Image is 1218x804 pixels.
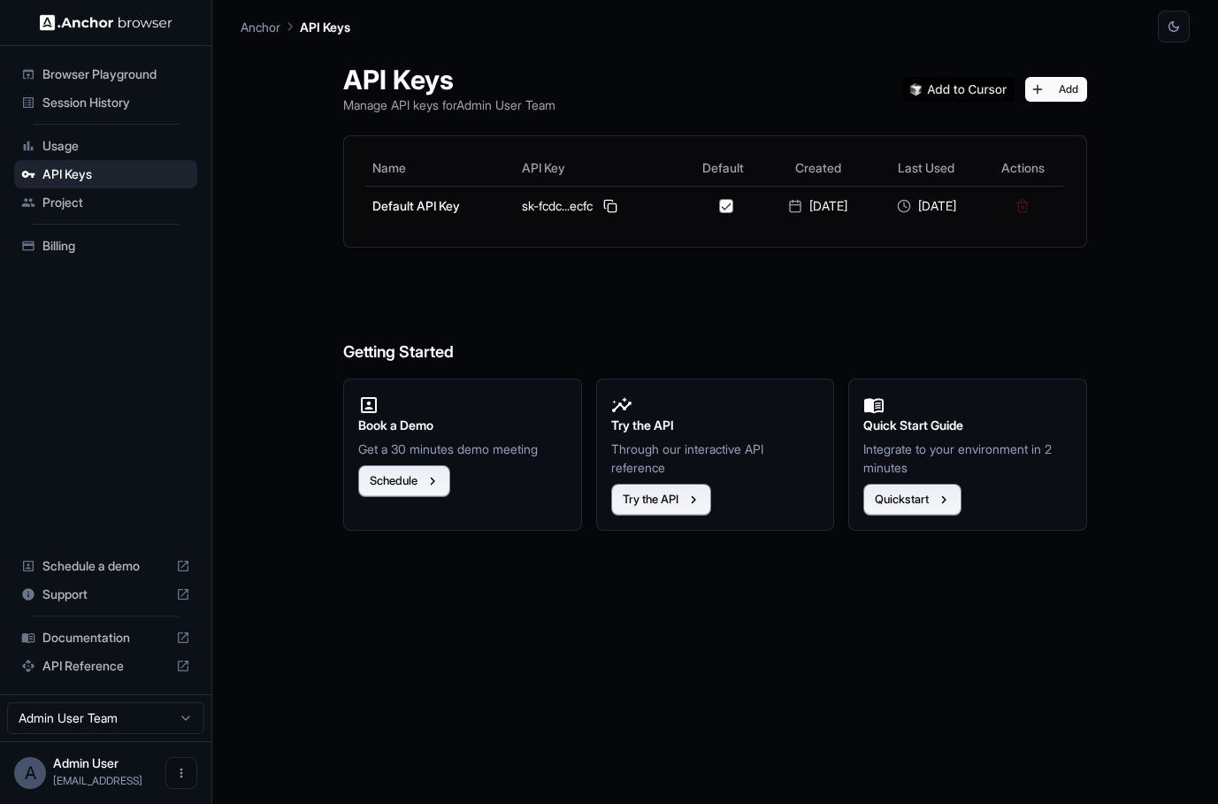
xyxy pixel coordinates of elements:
div: [DATE] [771,197,865,215]
th: Actions [980,150,1065,186]
span: Schedule a demo [42,557,169,575]
img: Add anchorbrowser MCP server to Cursor [903,77,1015,102]
span: Support [42,586,169,603]
h1: API Keys [343,64,555,96]
span: API Keys [42,165,190,183]
span: admin@kular.ai [53,774,142,787]
button: Try the API [611,484,711,516]
p: Get a 30 minutes demo meeting [358,440,567,458]
div: Support [14,580,197,609]
h2: Quick Start Guide [863,416,1072,435]
span: Browser Playground [42,65,190,83]
button: Copy API key [600,195,621,217]
p: Through our interactive API reference [611,440,820,477]
nav: breadcrumb [241,17,350,36]
div: Project [14,188,197,217]
div: Billing [14,232,197,260]
span: Admin User [53,755,119,770]
button: Open menu [165,757,197,789]
h6: Getting Started [343,269,1087,365]
div: sk-fcdc...ecfc [522,195,675,217]
img: Anchor Logo [40,14,172,31]
p: Integrate to your environment in 2 minutes [863,440,1072,477]
td: Default API Key [365,186,515,226]
p: Anchor [241,18,280,36]
p: Manage API keys for Admin User Team [343,96,555,114]
button: Quickstart [863,484,961,516]
div: Schedule a demo [14,552,197,580]
span: Usage [42,137,190,155]
div: API Keys [14,160,197,188]
div: [DATE] [879,197,973,215]
div: API Reference [14,652,197,680]
button: Schedule [358,465,450,497]
span: Billing [42,237,190,255]
h2: Try the API [611,416,820,435]
h2: Book a Demo [358,416,567,435]
button: Add [1025,77,1087,102]
th: Created [764,150,872,186]
span: Session History [42,94,190,111]
div: Session History [14,88,197,117]
th: Last Used [872,150,980,186]
span: Project [42,194,190,211]
p: API Keys [300,18,350,36]
th: Name [365,150,515,186]
div: Usage [14,132,197,160]
th: Default [682,150,764,186]
span: Documentation [42,629,169,647]
div: A [14,757,46,789]
th: API Key [515,150,682,186]
div: Documentation [14,624,197,652]
div: Browser Playground [14,60,197,88]
span: API Reference [42,657,169,675]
